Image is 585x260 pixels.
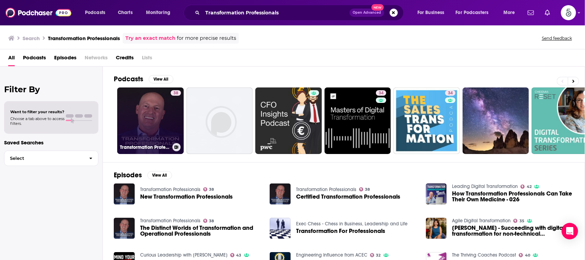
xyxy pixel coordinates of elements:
img: New Transformation Professionals [114,184,135,204]
a: 38 [359,187,370,191]
button: Show profile menu [561,5,576,20]
a: Curious Leadership with Dominic Monkhouse [140,252,228,258]
a: The Distinct Worlds of Transformation and Operational Professionals [140,225,262,237]
span: More [503,8,515,17]
a: PodcastsView All [114,75,173,83]
a: Agile Digital Transformation [452,218,511,224]
a: Episodes [54,52,76,66]
span: for more precise results [177,34,236,42]
h3: Search [23,35,40,42]
span: Lists [142,52,152,66]
a: How Transformation Professionals Can Take Their Own Medicine - 026 [452,191,574,202]
img: Sophia Matveeva - Succeeding with digital transformation for non-technical professionals [426,218,447,239]
span: 43 [236,254,241,257]
a: Try an exact match [125,34,175,42]
button: open menu [80,7,114,18]
button: Open AdvancedNew [350,9,384,17]
span: 34 [448,90,453,97]
button: Send feedback [540,35,574,41]
button: open menu [413,7,453,18]
button: View All [149,75,173,83]
h2: Podcasts [114,75,143,83]
span: 38 [209,220,214,223]
span: For Podcasters [456,8,489,17]
a: Show notifications dropdown [525,7,537,19]
span: New [371,4,384,11]
a: Leading Digital Transformation [452,184,518,189]
p: Saved Searches [4,139,98,146]
h3: Transformation Professionals [48,35,120,42]
span: 40 [525,254,530,257]
span: Select [4,156,84,161]
span: Networks [85,52,108,66]
div: Open Intercom Messenger [562,223,578,239]
a: New Transformation Professionals [140,194,233,200]
a: 38 [203,187,214,191]
img: The Distinct Worlds of Transformation and Operational Professionals [114,218,135,239]
span: 38 [365,188,370,191]
h2: Episodes [114,171,142,179]
a: 38 [203,219,214,223]
span: Charts [118,8,133,17]
a: Sophia Matveeva - Succeeding with digital transformation for non-technical professionals [452,225,574,237]
a: Transformation For Professionals [296,228,385,234]
a: All [8,52,15,66]
span: Choose a tab above to access filters. [10,116,64,126]
a: 34 [325,87,391,154]
span: For Business [417,8,444,17]
span: [PERSON_NAME] - Succeeding with digital transformation for non-technical professionals [452,225,574,237]
span: 38 [173,90,178,97]
span: Open Advanced [353,11,381,14]
div: Search podcasts, credits, & more... [190,5,410,21]
img: Podchaser - Follow, Share and Rate Podcasts [5,6,71,19]
a: Credits [116,52,134,66]
a: Show notifications dropdown [542,7,553,19]
a: 42 [521,185,532,189]
button: open menu [451,7,499,18]
a: 38Transformation Professionals [117,87,184,154]
span: Logged in as Spiral5-G2 [561,5,576,20]
a: Exec Chess - Chess in Business, Leadership and Life [296,221,407,227]
a: 34 [376,90,386,96]
h2: Filter By [4,84,98,94]
a: Engineering Influence from ACEC [296,252,367,258]
a: The Thriving Coaches Podcast [452,252,516,258]
span: 35 [520,220,524,223]
img: Certified Transformation Professionals [270,184,291,204]
a: Transformation Professionals [140,218,200,224]
a: Charts [113,7,137,18]
span: 38 [209,188,214,191]
a: 40 [519,253,530,257]
span: 34 [379,90,383,97]
a: 34 [445,90,455,96]
input: Search podcasts, credits, & more... [203,7,350,18]
a: 35 [513,219,524,223]
span: Monitoring [146,8,170,17]
a: 32 [370,253,381,257]
img: User Profile [561,5,576,20]
button: Select [4,151,98,166]
a: Podcasts [23,52,46,66]
img: How Transformation Professionals Can Take Their Own Medicine - 026 [426,184,447,204]
img: Transformation For Professionals [270,218,291,239]
a: Certified Transformation Professionals [296,194,400,200]
button: View All [147,171,172,179]
a: 38 [171,90,181,96]
a: Transformation Professionals [296,187,356,192]
a: Transformation Professionals [140,187,200,192]
a: 34 [393,87,460,154]
span: 42 [527,185,532,188]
